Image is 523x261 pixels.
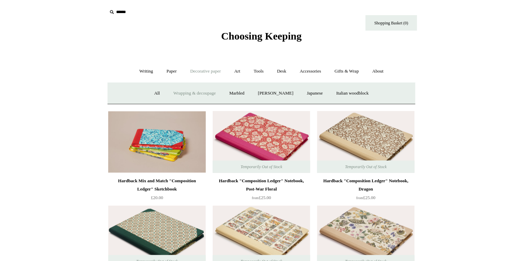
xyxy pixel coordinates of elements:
span: Temporarily Out of Stock [338,161,393,173]
a: Hardback "Composition Ledger" Notebook, Post-War Floral from£25.00 [213,177,310,205]
span: £20.00 [151,195,163,200]
a: Marbled [223,84,251,102]
img: Hardback "Composition Ledger" Notebook, Dragon [317,111,415,173]
span: from [356,196,363,200]
a: All [148,84,166,102]
div: Hardback "Composition Ledger" Notebook, Post-War Floral [214,177,309,193]
a: Accessories [294,62,327,80]
a: Wrapping & decoupage [167,84,222,102]
a: Hardback Mix and Match "Composition Ledger" Sketchbook Hardback Mix and Match "Composition Ledger... [108,111,206,173]
a: Shopping Basket (0) [366,15,417,31]
a: Hardback "Composition Ledger" Notebook, Dragon from£25.00 [317,177,415,205]
span: £25.00 [252,195,271,200]
a: Tools [248,62,270,80]
a: Japanese [301,84,329,102]
div: Hardback "Composition Ledger" Notebook, Dragon [319,177,413,193]
a: Writing [133,62,159,80]
span: Choosing Keeping [221,30,302,42]
a: About [366,62,390,80]
span: from [252,196,259,200]
a: [PERSON_NAME] [252,84,300,102]
a: Art [228,62,246,80]
img: Hardback Mix and Match "Composition Ledger" Sketchbook [108,111,206,173]
span: Temporarily Out of Stock [234,161,289,173]
a: Choosing Keeping [221,36,302,41]
a: Hardback Mix and Match "Composition Ledger" Sketchbook £20.00 [108,177,206,205]
a: Italian woodblock [330,84,375,102]
a: Hardback "Composition Ledger" Notebook, Post-War Floral Hardback "Composition Ledger" Notebook, P... [213,111,310,173]
span: £25.00 [356,195,376,200]
a: Decorative paper [184,62,227,80]
div: Hardback Mix and Match "Composition Ledger" Sketchbook [110,177,204,193]
a: Paper [160,62,183,80]
img: Hardback "Composition Ledger" Notebook, Post-War Floral [213,111,310,173]
a: Gifts & Wrap [329,62,365,80]
a: Hardback "Composition Ledger" Notebook, Dragon Hardback "Composition Ledger" Notebook, Dragon Tem... [317,111,415,173]
a: Desk [271,62,293,80]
